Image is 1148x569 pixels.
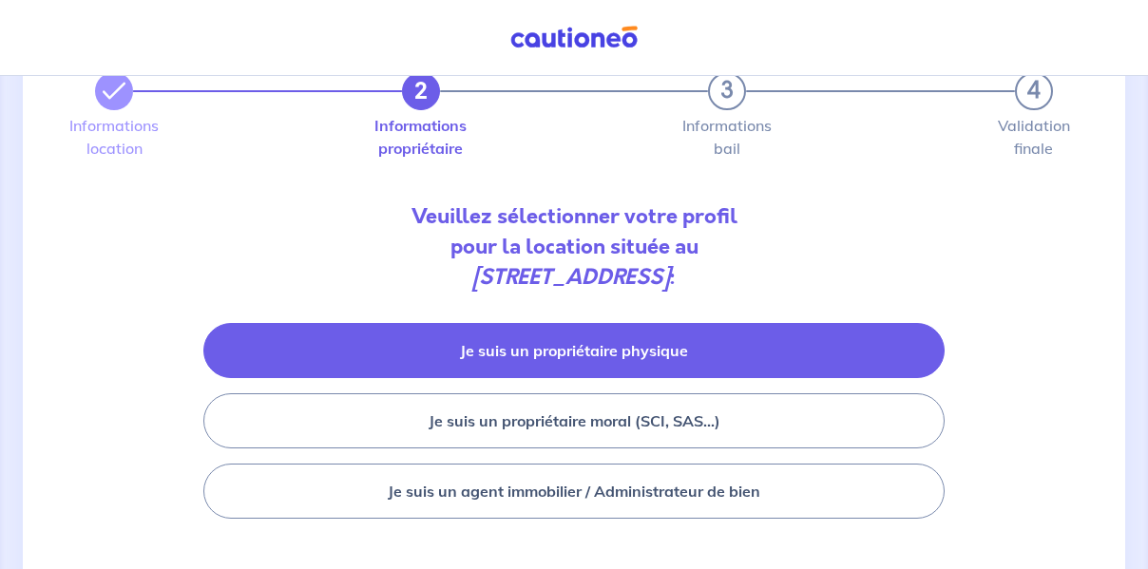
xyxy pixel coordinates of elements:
p: Veuillez sélectionner votre profil pour la location située au : [80,201,1068,293]
button: Je suis un propriétaire physique [203,323,945,378]
label: Informations bail [708,118,746,156]
label: Validation finale [1015,118,1053,156]
button: Je suis un agent immobilier / Administrateur de bien [203,464,945,519]
button: Je suis un propriétaire moral (SCI, SAS...) [203,393,945,448]
button: 2 [402,72,440,110]
img: Cautioneo [503,26,645,49]
label: Informations location [95,118,133,156]
em: [STREET_ADDRESS] [472,262,669,292]
label: Informations propriétaire [402,118,440,156]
